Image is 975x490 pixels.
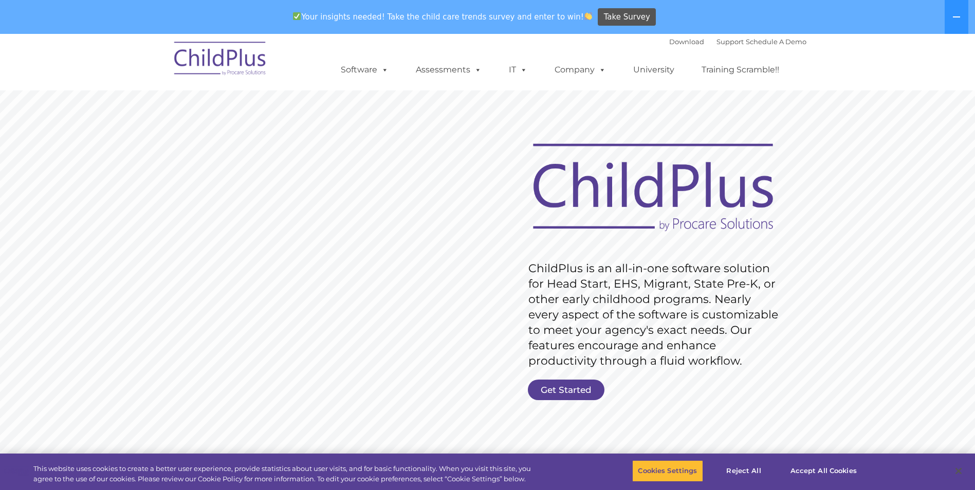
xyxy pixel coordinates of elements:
a: Assessments [406,60,492,80]
a: IT [499,60,538,80]
a: Company [544,60,616,80]
div: This website uses cookies to create a better user experience, provide statistics about user visit... [33,464,536,484]
span: Your insights needed! Take the child care trends survey and enter to win! [289,7,597,27]
img: ChildPlus by Procare Solutions [169,34,272,86]
font: | [669,37,806,46]
img: 👏 [584,12,592,20]
a: Support [716,37,744,46]
button: Cookies Settings [632,460,703,482]
span: Take Survey [604,8,650,26]
button: Accept All Cookies [785,460,862,482]
a: Get Started [528,380,604,400]
a: University [623,60,685,80]
button: Close [947,460,970,482]
button: Reject All [712,460,776,482]
a: Training Scramble!! [691,60,789,80]
a: Take Survey [598,8,656,26]
img: ✅ [293,12,301,20]
a: Download [669,37,704,46]
rs-layer: ChildPlus is an all-in-one software solution for Head Start, EHS, Migrant, State Pre-K, or other ... [528,261,783,369]
a: Software [330,60,399,80]
a: Schedule A Demo [746,37,806,46]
